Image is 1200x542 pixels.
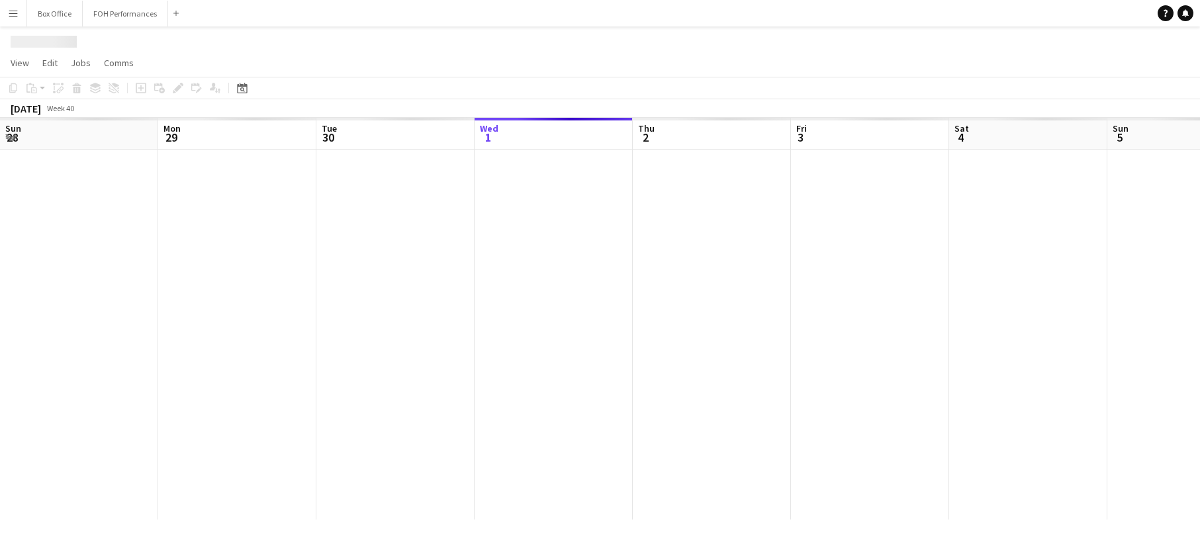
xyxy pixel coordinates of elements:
[37,54,63,71] a: Edit
[42,57,58,69] span: Edit
[638,122,655,134] span: Thu
[636,130,655,145] span: 2
[480,122,498,134] span: Wed
[1113,122,1129,134] span: Sun
[162,130,181,145] span: 29
[5,122,21,134] span: Sun
[44,103,77,113] span: Week 40
[27,1,83,26] button: Box Office
[1111,130,1129,145] span: 5
[794,130,807,145] span: 3
[11,102,41,115] div: [DATE]
[796,122,807,134] span: Fri
[954,122,969,134] span: Sat
[71,57,91,69] span: Jobs
[320,130,337,145] span: 30
[5,54,34,71] a: View
[11,57,29,69] span: View
[322,122,337,134] span: Tue
[66,54,96,71] a: Jobs
[952,130,969,145] span: 4
[83,1,168,26] button: FOH Performances
[163,122,181,134] span: Mon
[99,54,139,71] a: Comms
[478,130,498,145] span: 1
[3,130,21,145] span: 28
[104,57,134,69] span: Comms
